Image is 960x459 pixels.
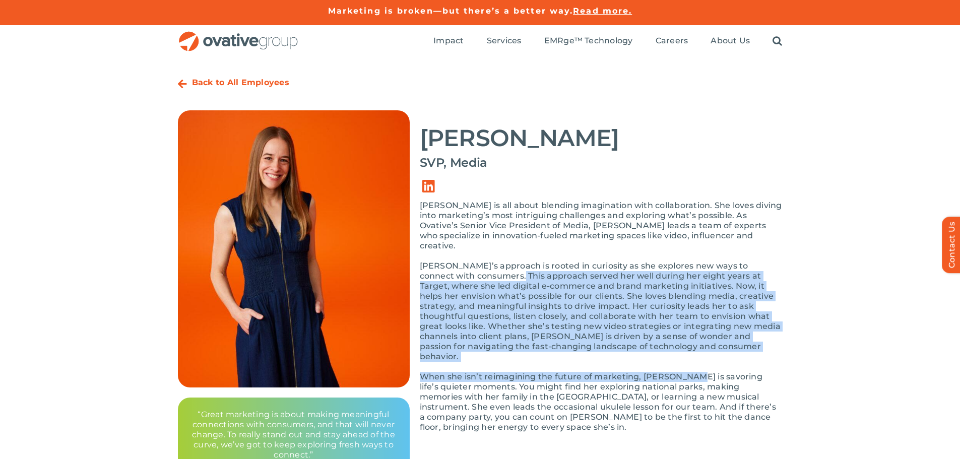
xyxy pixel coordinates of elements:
[573,6,632,16] a: Read more.
[711,36,750,47] a: About Us
[433,25,782,57] nav: Menu
[656,36,688,47] a: Careers
[178,30,299,40] a: OG_Full_horizontal_RGB
[433,36,464,46] span: Impact
[420,201,783,251] p: [PERSON_NAME] is all about blending imagination with collaboration. She loves diving into marketi...
[420,125,783,151] h2: [PERSON_NAME]
[420,261,783,362] p: [PERSON_NAME]’s approach is rooted in curiosity as she explores new ways to connect with consumer...
[544,36,633,47] a: EMRge™ Technology
[656,36,688,46] span: Careers
[415,172,443,201] a: Link to https://www.linkedin.com/in/dianne-anderson-6616842/
[433,36,464,47] a: Impact
[328,6,573,16] a: Marketing is broken—but there’s a better way.
[178,110,410,387] img: Bio – Di
[773,36,782,47] a: Search
[178,79,187,89] a: Link to https://ovative.com/about-us/people/
[711,36,750,46] span: About Us
[544,36,633,46] span: EMRge™ Technology
[192,78,289,87] a: Back to All Employees
[487,36,522,46] span: Services
[420,156,783,170] h4: SVP, Media
[420,372,783,432] p: When she isn’t reimagining the future of marketing, [PERSON_NAME] is savoring life’s quieter mome...
[487,36,522,47] a: Services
